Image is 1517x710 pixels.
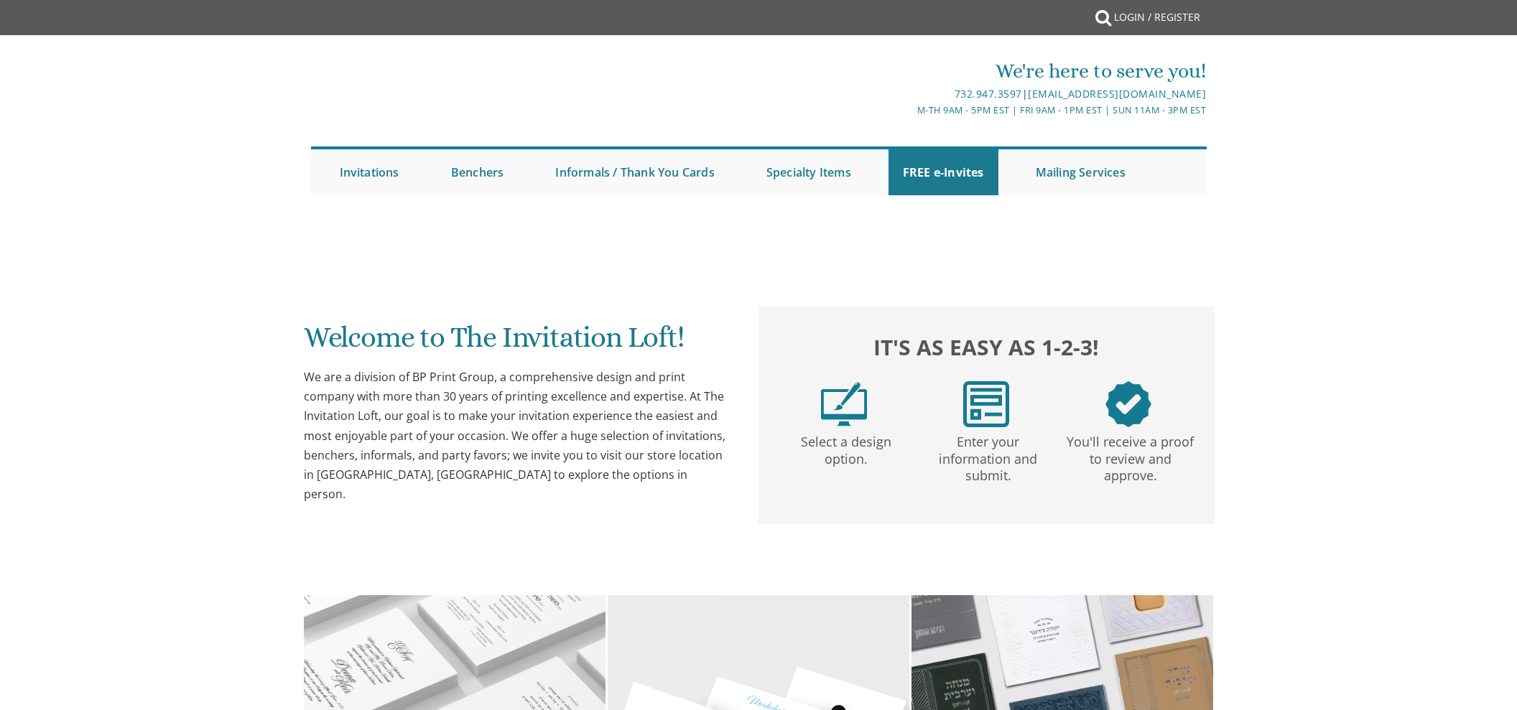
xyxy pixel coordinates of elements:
[1021,149,1140,195] a: Mailing Services
[304,322,730,364] h1: Welcome to The Invitation Loft!
[752,149,866,195] a: Specialty Items
[437,149,519,195] a: Benchers
[1062,427,1199,485] p: You'll receive a proof to review and approve.
[325,149,414,195] a: Invitations
[610,103,1206,118] div: M-Th 9am - 5pm EST | Fri 9am - 1pm EST | Sun 11am - 3pm EST
[821,381,867,427] img: step1.png
[1028,87,1206,101] a: [EMAIL_ADDRESS][DOMAIN_NAME]
[541,149,728,195] a: Informals / Thank You Cards
[920,427,1057,485] p: Enter your information and submit.
[610,85,1206,103] div: |
[778,427,914,468] p: Select a design option.
[610,57,1206,85] div: We're here to serve you!
[963,381,1009,427] img: step2.png
[304,368,730,504] div: We are a division of BP Print Group, a comprehensive design and print company with more than 30 y...
[889,149,998,195] a: FREE e-Invites
[1105,381,1151,427] img: step3.png
[955,87,1022,101] a: 732.947.3597
[773,331,1200,363] h2: It's as easy as 1-2-3!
